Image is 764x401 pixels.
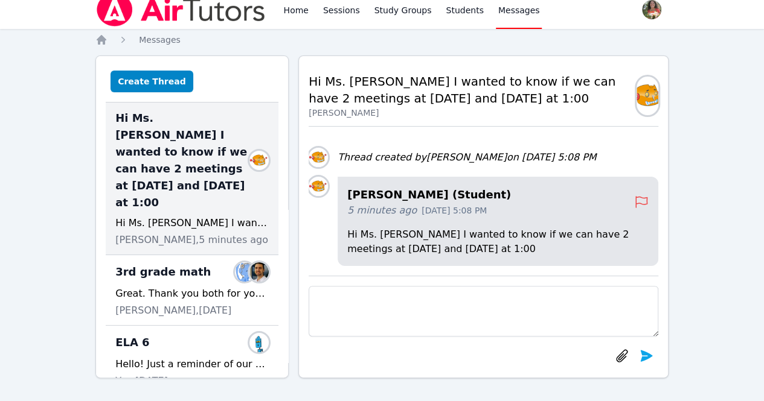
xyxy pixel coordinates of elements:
div: Great. Thank you both for your feedback. It is appreciated. Let me know if I can support you in a... [115,286,269,301]
span: [PERSON_NAME], 5 minutes ago [115,233,268,247]
div: Thread created by [PERSON_NAME] on [DATE] 5:08 PM [338,150,596,165]
nav: Breadcrumb [95,34,669,46]
span: 5 minutes ago [347,203,417,218]
h2: Hi Ms. [PERSON_NAME] I wanted to know if we can have 2 meetings at [DATE] and [DATE] at 1:00 [309,73,637,107]
div: Hi Ms. [PERSON_NAME] I wanted to know if we can have 2 meetings at [DATE] and [DATE] at 1:00Tehze... [106,103,278,255]
img: Tehzeeb Khan [637,77,658,115]
img: Thomas Baran [249,262,269,282]
span: [DATE] 5:08 PM [422,204,487,216]
div: ELA 6Fabiana GarciaHello! Just a reminder of our session scheduled to be happening now. I am read... [106,326,278,396]
div: Hi Ms. [PERSON_NAME] I wanted to know if we can have 2 meetings at [DATE] and [DATE] at 1:00 [115,216,269,230]
p: Hi Ms. [PERSON_NAME] I wanted to know if we can have 2 meetings at [DATE] and [DATE] at 1:00 [347,227,649,256]
img: Tehzeeb Khan [309,177,328,196]
div: Hello! Just a reminder of our session scheduled to be happening now. I am ready for you. Let me k... [115,357,269,371]
span: ELA 6 [115,334,150,351]
div: [PERSON_NAME] [309,107,637,119]
span: Hi Ms. [PERSON_NAME] I wanted to know if we can have 2 meetings at [DATE] and [DATE] at 1:00 [115,110,254,211]
img: Julie Ulmer [235,262,254,282]
button: Create Thread [111,71,193,92]
img: Fabiana Garcia [249,333,269,352]
span: Messages [498,4,540,16]
img: Tehzeeb Khan [309,148,328,167]
a: Messages [139,34,181,46]
span: You, [DATE] [115,374,168,388]
span: [PERSON_NAME], [DATE] [115,303,231,318]
div: 3rd grade mathJulie UlmerThomas BaranGreat. Thank you both for your feedback. It is appreciated. ... [106,255,278,326]
span: Messages [139,35,181,45]
h4: [PERSON_NAME] (Student) [347,186,634,203]
span: 3rd grade math [115,264,211,280]
img: Tehzeeb Khan [249,151,269,170]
